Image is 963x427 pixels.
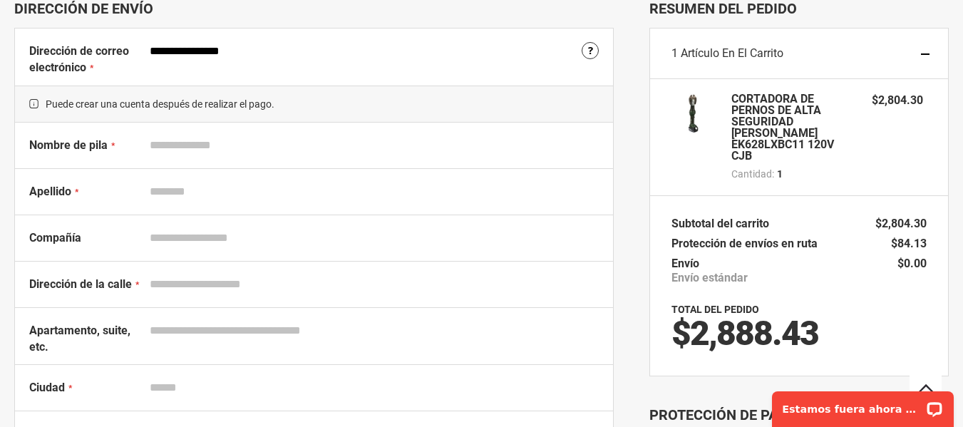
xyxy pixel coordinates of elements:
font: artículo en el carrito [681,46,783,60]
font: $2,888.43 [671,313,818,354]
font: Apartamento, suite, etc. [29,324,130,354]
font: Protección de envíos en ruta [671,237,818,250]
font: Dirección de la calle [29,277,132,291]
font: Compañía [29,231,81,245]
font: Envío estándar [671,271,748,284]
font: Apellido [29,185,71,198]
iframe: Widget de chat LiveChat [763,382,963,427]
font: $84.13 [891,237,927,250]
font: $2,804.30 [872,93,923,107]
button: Abrir el widget de chat LiveChat [164,19,181,36]
font: 1 [671,46,678,60]
font: Subtotal del carrito [671,217,769,230]
font: Dirección de correo electrónico [29,44,129,74]
font: Ciudad [29,381,65,394]
font: 1 [777,168,783,180]
font: Cantidad [731,168,772,180]
font: $0.00 [897,257,927,270]
img: CORTADORA DE PERNOS DE ALTA SEGURIDAD GREENLEE EK628LXBC11 120V CJB [671,93,714,136]
font: CORTADORA DE PERNOS DE ALTA SEGURIDAD [PERSON_NAME] EK628LXBC11 120V CJB [731,92,834,163]
font: Total del pedido [671,304,759,315]
font: Protección de paquetes [649,406,830,423]
font: Estamos fuera ahora mismo. ¡Vuelve más tarde! [20,21,299,33]
font: Nombre de pila [29,138,108,152]
font: $2,804.30 [875,217,927,230]
font: Envío [671,257,699,270]
font: Puede crear una cuenta después de realizar el pago. [46,98,274,110]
